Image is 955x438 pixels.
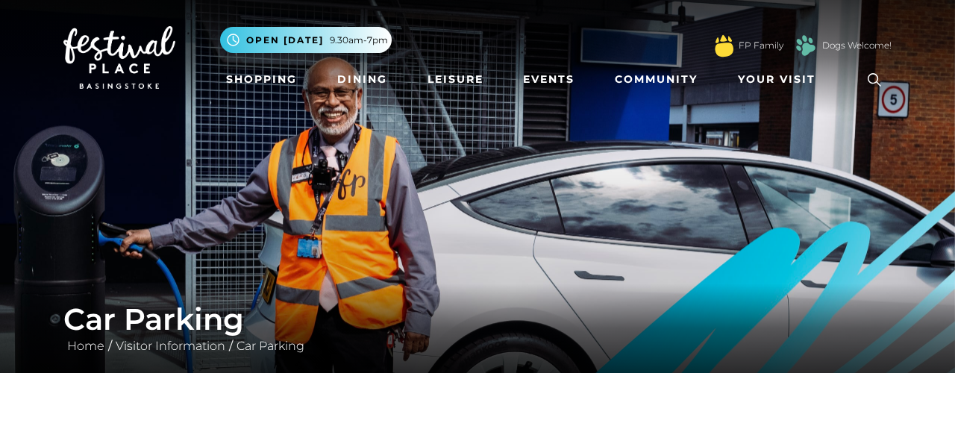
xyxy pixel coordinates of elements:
[246,34,324,47] span: Open [DATE]
[220,27,392,53] button: Open [DATE] 9.30am-7pm
[63,26,175,89] img: Festival Place Logo
[112,339,229,353] a: Visitor Information
[517,66,580,93] a: Events
[422,66,489,93] a: Leisure
[330,34,388,47] span: 9.30am-7pm
[63,301,892,337] h1: Car Parking
[732,66,829,93] a: Your Visit
[822,39,892,52] a: Dogs Welcome!
[331,66,393,93] a: Dining
[220,66,303,93] a: Shopping
[739,39,783,52] a: FP Family
[233,339,308,353] a: Car Parking
[609,66,704,93] a: Community
[52,301,903,355] div: / /
[738,72,815,87] span: Your Visit
[63,339,108,353] a: Home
